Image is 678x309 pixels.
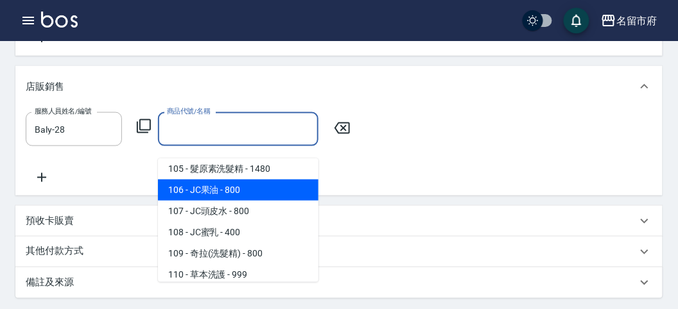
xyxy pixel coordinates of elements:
div: 備註及來源 [15,267,663,298]
div: 其他付款方式 [15,237,663,267]
div: 預收卡販賣 [15,206,663,237]
p: 其他付款方式 [26,245,90,259]
span: 110 - 草本洗護 - 999 [158,264,318,285]
span: 108 - JC蜜乳 - 400 [158,222,318,243]
span: 109 - 奇拉(洗髮精) - 800 [158,243,318,264]
img: Logo [41,12,78,28]
span: 107 - JC頭皮水 - 800 [158,201,318,222]
label: 商品代號/名稱 [167,106,210,116]
span: 106 - JC果油 - 800 [158,180,318,201]
div: 名留市府 [616,13,657,29]
button: save [564,8,589,33]
span: 105 - 髮原素洗髮精 - 1480 [158,158,318,180]
button: 名留市府 [596,8,663,34]
p: 備註及來源 [26,276,74,290]
div: 店販銷售 [15,66,663,107]
p: 店販銷售 [26,80,64,94]
p: 預收卡販賣 [26,215,74,228]
label: 服務人員姓名/編號 [35,106,91,116]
